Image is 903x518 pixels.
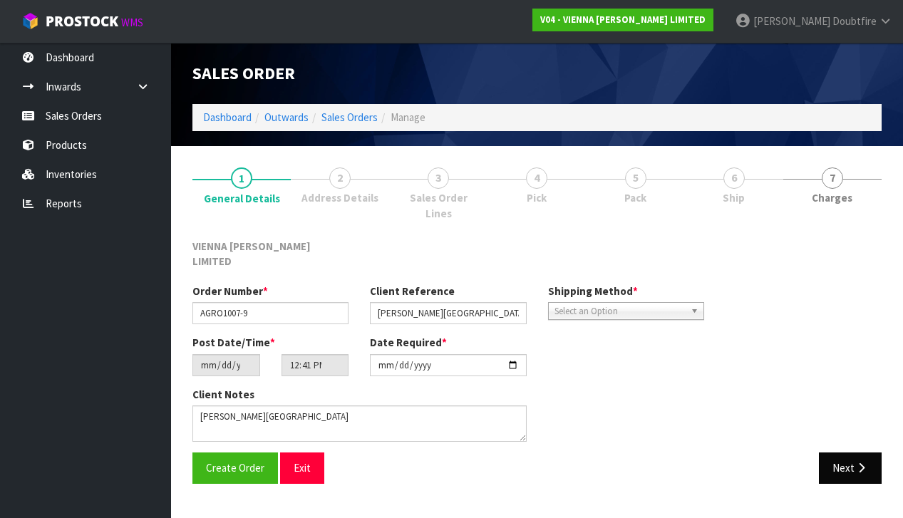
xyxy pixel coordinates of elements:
strong: V04 - VIENNA [PERSON_NAME] LIMITED [540,14,706,26]
span: Address Details [301,190,378,205]
span: Sales Order [192,62,295,84]
span: [PERSON_NAME] [753,14,830,28]
label: Order Number [192,284,268,299]
span: Sales Order Lines [400,190,477,221]
span: 4 [526,167,547,189]
label: Client Reference [370,284,455,299]
a: Outwards [264,110,309,124]
span: Manage [391,110,425,124]
span: VIENNA [PERSON_NAME] LIMITED [192,239,311,268]
span: 5 [625,167,646,189]
span: 7 [822,167,843,189]
span: Charges [812,190,852,205]
span: General Details [192,228,882,494]
input: Order Number [192,302,349,324]
span: 3 [428,167,449,189]
span: 2 [329,167,351,189]
small: WMS [121,16,143,29]
span: Select an Option [554,303,685,320]
input: Client Reference [370,302,526,324]
label: Date Required [370,335,447,350]
a: Dashboard [203,110,252,124]
span: 1 [231,167,252,189]
button: Next [819,452,882,483]
span: Pick [527,190,547,205]
label: Shipping Method [548,284,638,299]
span: 6 [723,167,745,189]
img: cube-alt.png [21,12,39,30]
button: Exit [280,452,324,483]
span: General Details [204,191,280,206]
span: Create Order [206,461,264,475]
span: ProStock [46,12,118,31]
span: Doubtfire [832,14,877,28]
label: Client Notes [192,387,254,402]
span: Pack [624,190,646,205]
a: Sales Orders [321,110,378,124]
label: Post Date/Time [192,335,275,350]
button: Create Order [192,452,278,483]
span: Ship [723,190,745,205]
